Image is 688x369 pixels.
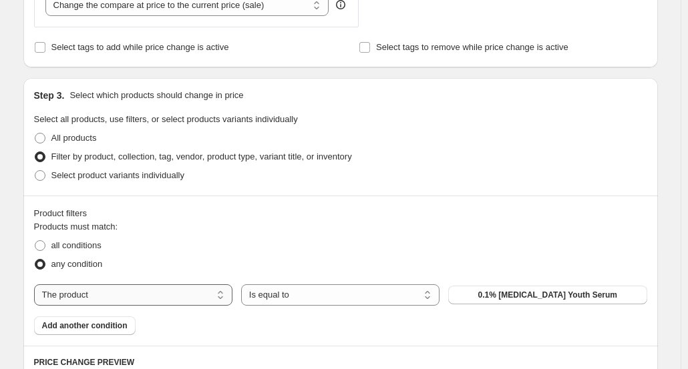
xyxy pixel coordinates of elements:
[478,290,617,300] span: 0.1% [MEDICAL_DATA] Youth Serum
[34,89,65,102] h2: Step 3.
[51,240,102,250] span: all conditions
[51,259,103,269] span: any condition
[51,42,229,52] span: Select tags to add while price change is active
[51,133,97,143] span: All products
[51,151,352,161] span: Filter by product, collection, tag, vendor, product type, variant title, or inventory
[376,42,568,52] span: Select tags to remove while price change is active
[34,114,298,124] span: Select all products, use filters, or select products variants individually
[51,170,184,180] span: Select product variants individually
[69,89,243,102] p: Select which products should change in price
[34,207,647,220] div: Product filters
[34,316,136,335] button: Add another condition
[42,320,128,331] span: Add another condition
[34,222,118,232] span: Products must match:
[448,286,647,304] button: 0.1% Retinol Youth Serum
[34,357,647,368] h6: PRICE CHANGE PREVIEW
